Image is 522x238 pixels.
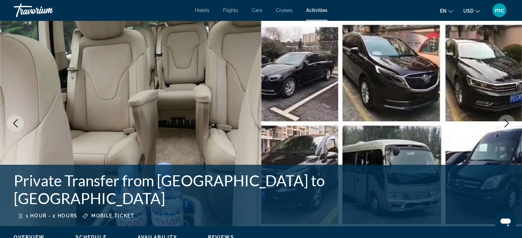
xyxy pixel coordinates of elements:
iframe: Button to launch messaging window [495,211,517,233]
span: USD [463,8,474,14]
button: User Menu [490,3,508,17]
h1: Private Transfer from [GEOGRAPHIC_DATA] to [GEOGRAPHIC_DATA] [14,172,398,207]
a: Travorium [14,1,82,19]
a: Cruises [276,8,292,13]
a: Cars [252,8,262,13]
span: en [440,8,446,14]
a: Flights [223,8,238,13]
button: Previous image [7,115,24,132]
button: Next image [498,115,515,132]
span: Mobile ticket [91,213,135,218]
a: Activities [306,8,327,13]
button: Change language [440,6,453,16]
span: 1 hour - 2 hours [26,213,78,218]
span: mc [495,7,504,14]
button: Change currency [463,6,480,16]
a: Hotels [195,8,209,13]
